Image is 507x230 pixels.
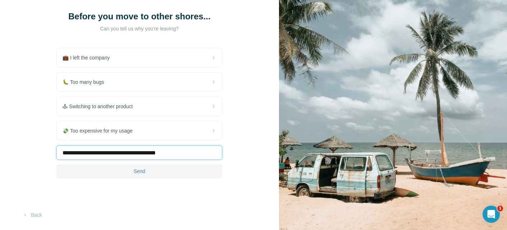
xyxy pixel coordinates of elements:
iframe: Intercom live chat [483,206,500,223]
h1: Before you move to other shores... [68,11,211,22]
span: 🐛 Too many bugs [62,78,110,86]
span: 1 [497,206,503,211]
button: Send [56,164,222,178]
span: 🕹 Switching to another product [62,103,138,110]
span: 💸 Too expensive for my usage [62,127,138,134]
span: 💼 I left the company [62,54,115,61]
span: Send [134,168,145,175]
p: Can you tell us why you're leaving? [68,25,211,32]
button: Back [17,209,47,221]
